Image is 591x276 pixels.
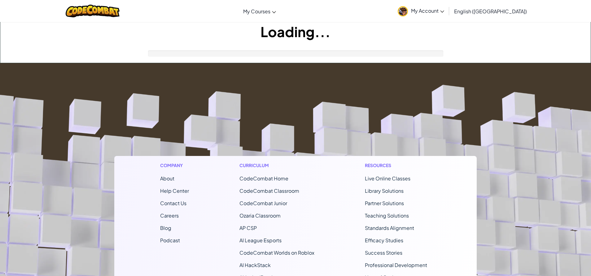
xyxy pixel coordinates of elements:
[365,212,409,219] a: Teaching Solutions
[365,249,402,256] a: Success Stories
[239,188,299,194] a: CodeCombat Classroom
[365,188,404,194] a: Library Solutions
[240,3,279,19] a: My Courses
[239,212,281,219] a: Ozaria Classroom
[411,7,444,14] span: My Account
[0,22,591,41] h1: Loading...
[66,5,120,17] img: CodeCombat logo
[365,175,410,182] a: Live Online Classes
[239,225,257,231] a: AP CSP
[160,162,189,169] h1: Company
[365,225,414,231] a: Standards Alignment
[160,225,171,231] a: Blog
[365,200,404,206] a: Partner Solutions
[395,1,447,21] a: My Account
[239,262,271,268] a: AI HackStack
[160,200,186,206] span: Contact Us
[365,262,427,268] a: Professional Development
[239,162,314,169] h1: Curriculum
[365,162,431,169] h1: Resources
[160,175,174,182] a: About
[454,8,527,15] span: English ([GEOGRAPHIC_DATA])
[239,175,288,182] span: CodeCombat Home
[398,6,408,16] img: avatar
[243,8,270,15] span: My Courses
[451,3,530,19] a: English ([GEOGRAPHIC_DATA])
[239,237,282,244] a: AI League Esports
[160,237,180,244] a: Podcast
[160,188,189,194] a: Help Center
[365,237,403,244] a: Efficacy Studies
[239,200,287,206] a: CodeCombat Junior
[160,212,179,219] a: Careers
[239,249,314,256] a: CodeCombat Worlds on Roblox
